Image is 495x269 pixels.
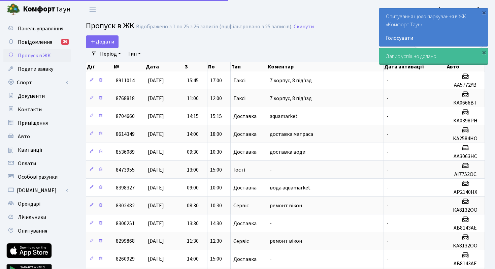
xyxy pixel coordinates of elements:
[187,77,199,84] span: 15:45
[210,220,222,227] span: 14:30
[18,173,58,181] span: Особові рахунки
[86,62,113,71] th: Дії
[148,113,164,120] span: [DATE]
[145,62,184,71] th: Дата
[210,113,222,120] span: 15:15
[116,113,135,120] span: 8704660
[97,48,124,60] a: Період
[116,148,135,156] span: 8536089
[210,238,222,245] span: 12:30
[18,65,53,73] span: Подати заявку
[233,114,257,119] span: Доставка
[18,119,48,127] span: Приміщення
[18,52,51,59] span: Пропуск в ЖК
[113,62,145,71] th: №
[3,197,71,211] a: Орендарі
[187,113,199,120] span: 14:15
[187,166,199,174] span: 13:00
[84,4,101,15] button: Переключити навігацію
[387,166,389,174] span: -
[116,166,135,174] span: 8473955
[210,256,222,263] span: 15:00
[270,184,310,191] span: вода aquamarket
[116,130,135,138] span: 8614349
[61,39,69,45] div: 36
[210,184,222,191] span: 10:00
[387,256,389,263] span: -
[148,238,164,245] span: [DATE]
[231,62,267,71] th: Тип
[148,166,164,174] span: [DATE]
[3,170,71,184] a: Особові рахунки
[187,202,199,209] span: 08:30
[449,261,482,267] h5: АВ8143АЕ
[116,256,135,263] span: 8260929
[116,220,135,227] span: 8300251
[449,82,482,88] h5: AA5772YB
[18,200,40,208] span: Орендарі
[449,225,482,231] h5: АВ8143АЕ
[294,24,314,30] a: Скинути
[481,9,487,16] div: ×
[387,184,389,191] span: -
[148,202,164,209] span: [DATE]
[116,77,135,84] span: 8911014
[210,95,222,102] span: 12:00
[187,184,199,191] span: 09:00
[233,96,245,101] span: Таксі
[3,62,71,76] a: Подати заявку
[7,3,20,16] img: logo.png
[233,167,245,173] span: Гості
[187,148,199,156] span: 09:30
[270,130,313,138] span: доставка матраса
[270,77,312,84] span: 7 корпус, 8 під'їзд
[18,106,42,113] span: Контакти
[18,160,36,167] span: Оплати
[233,239,249,244] span: Сервіс
[270,148,305,156] span: доставка води
[18,227,47,235] span: Опитування
[379,48,488,64] div: Запис успішно додано.
[387,113,389,120] span: -
[233,185,257,190] span: Доставка
[23,4,71,15] span: Таун
[3,143,71,157] a: Квитанції
[233,131,257,137] span: Доставка
[3,49,71,62] a: Пропуск в ЖК
[187,220,199,227] span: 13:30
[3,130,71,143] a: Авто
[86,20,134,32] span: Пропуск в ЖК
[116,202,135,209] span: 8302482
[449,189,482,196] h5: АР2140НХ
[481,49,487,56] div: ×
[184,62,207,71] th: З
[387,238,389,245] span: -
[3,157,71,170] a: Оплати
[449,207,482,213] h5: КА8132ОО
[116,184,135,191] span: 8398327
[3,89,71,103] a: Документи
[148,148,164,156] span: [DATE]
[3,22,71,35] a: Панель управління
[270,256,272,263] span: -
[90,38,114,46] span: Додати
[379,8,488,46] div: Опитування щодо паркування в ЖК «Комфорт Таун»
[233,78,245,83] span: Таксі
[148,220,164,227] span: [DATE]
[86,35,119,48] a: Додати
[386,34,481,42] a: Голосувати
[449,100,482,106] h5: КА0666ВТ
[210,166,222,174] span: 15:00
[387,130,389,138] span: -
[18,146,42,154] span: Квитанції
[210,77,222,84] span: 17:00
[233,221,257,226] span: Доставка
[3,116,71,130] a: Приміщення
[187,130,199,138] span: 14:00
[387,202,389,209] span: -
[270,95,312,102] span: 7 корпус, 8 під'їзд
[18,214,46,221] span: Лічильники
[270,238,302,245] span: ремонт вікон
[207,62,231,71] th: По
[449,243,482,249] h5: КА8132ОО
